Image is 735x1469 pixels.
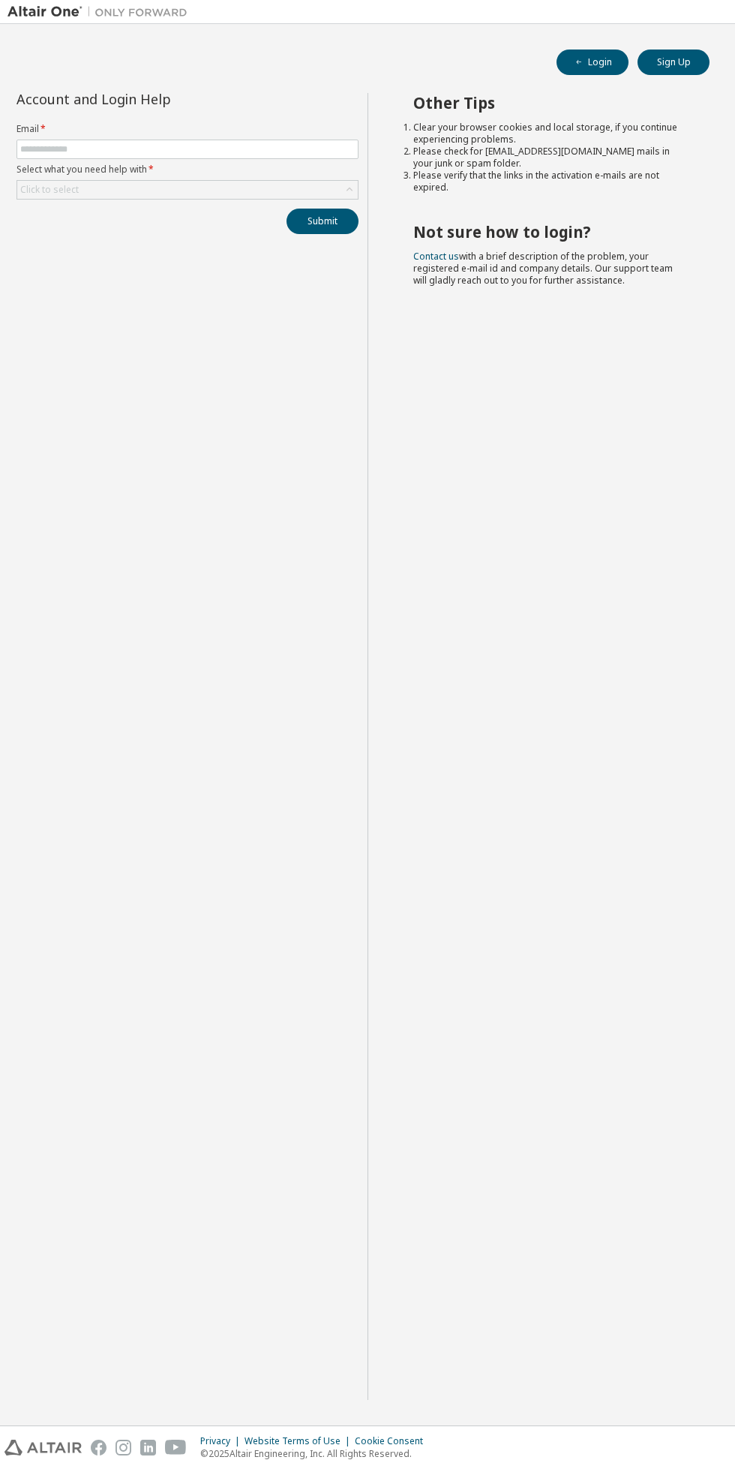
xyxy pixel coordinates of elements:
[91,1440,106,1455] img: facebook.svg
[637,50,709,75] button: Sign Up
[355,1435,432,1447] div: Cookie Consent
[413,93,682,113] h2: Other Tips
[115,1440,131,1455] img: instagram.svg
[413,170,682,194] li: Please verify that the links in the activation e-mails are not expired.
[20,184,79,196] div: Click to select
[244,1435,355,1447] div: Website Terms of Use
[200,1435,244,1447] div: Privacy
[4,1440,82,1455] img: altair_logo.svg
[16,93,290,105] div: Account and Login Help
[16,123,358,135] label: Email
[140,1440,156,1455] img: linkedin.svg
[200,1447,432,1460] p: © 2025 Altair Engineering, Inc. All Rights Reserved.
[17,181,358,199] div: Click to select
[413,222,682,242] h2: Not sure how to login?
[7,5,195,20] img: Altair One
[556,50,628,75] button: Login
[165,1440,187,1455] img: youtube.svg
[413,250,459,263] a: Contact us
[413,146,682,170] li: Please check for [EMAIL_ADDRESS][DOMAIN_NAME] mails in your junk or spam folder.
[16,164,358,176] label: Select what you need help with
[413,250,673,287] span: with a brief description of the problem, your registered e-mail id and company details. Our suppo...
[413,122,682,146] li: Clear your browser cookies and local storage, if you continue experiencing problems.
[286,209,358,234] button: Submit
